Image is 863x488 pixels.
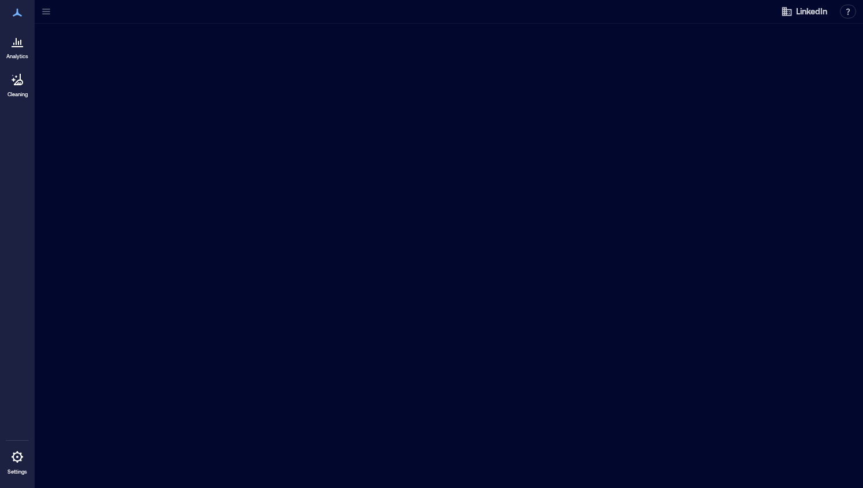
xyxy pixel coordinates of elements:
[7,468,27,475] p: Settings
[7,91,28,98] p: Cleaning
[3,66,32,101] a: Cleaning
[6,53,28,60] p: Analytics
[778,2,831,21] button: LinkedIn
[3,443,31,479] a: Settings
[796,6,827,17] span: LinkedIn
[3,28,32,63] a: Analytics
